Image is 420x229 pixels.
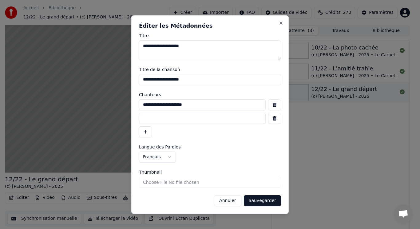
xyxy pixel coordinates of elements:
button: Sauvegarder [244,195,281,206]
label: Titre de la chanson [139,67,281,72]
label: Chanteurs [139,93,281,97]
span: Thumbnail [139,170,162,174]
h2: Éditer les Métadonnées [139,23,281,29]
span: Langue des Paroles [139,145,181,149]
button: Annuler [214,195,241,206]
label: Titre [139,34,281,38]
